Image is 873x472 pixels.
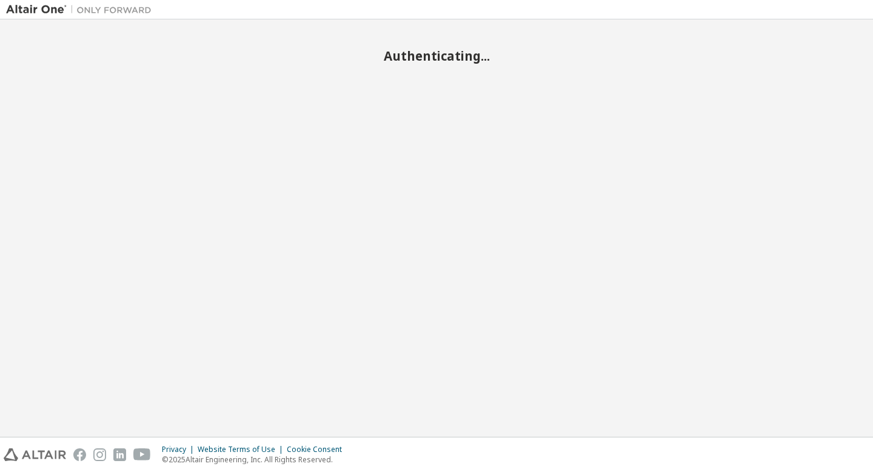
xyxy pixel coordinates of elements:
[6,4,158,16] img: Altair One
[113,448,126,461] img: linkedin.svg
[287,445,349,454] div: Cookie Consent
[162,445,198,454] div: Privacy
[6,48,867,64] h2: Authenticating...
[73,448,86,461] img: facebook.svg
[93,448,106,461] img: instagram.svg
[198,445,287,454] div: Website Terms of Use
[162,454,349,465] p: © 2025 Altair Engineering, Inc. All Rights Reserved.
[133,448,151,461] img: youtube.svg
[4,448,66,461] img: altair_logo.svg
